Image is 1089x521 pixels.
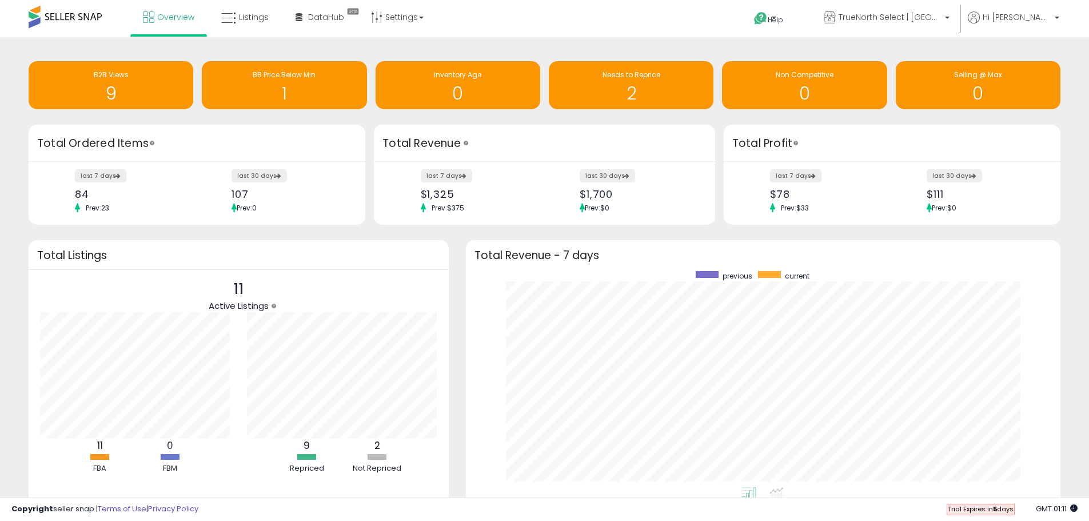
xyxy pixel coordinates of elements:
span: current [785,271,809,281]
span: Hi [PERSON_NAME] [983,11,1051,23]
h1: 2 [555,84,708,103]
b: 0 [167,439,173,452]
a: BB Price Below Min 1 [202,61,366,109]
span: Prev: $0 [932,203,956,213]
span: DataHub [308,11,344,23]
div: 107 [232,188,345,200]
span: Help [768,15,783,25]
span: Active Listings [209,300,269,312]
span: Prev: 0 [237,203,257,213]
div: FBA [66,463,134,474]
h3: Total Ordered Items [37,136,357,152]
div: Tooltip anchor [461,138,471,148]
label: last 30 days [580,169,635,182]
div: $111 [927,188,1040,200]
strong: Copyright [11,503,53,514]
a: Needs to Reprice 2 [549,61,713,109]
div: 84 [75,188,189,200]
span: Overview [157,11,194,23]
h1: 9 [34,84,188,103]
p: 11 [209,279,269,300]
label: last 30 days [232,169,287,182]
a: Hi [PERSON_NAME] [968,11,1059,37]
a: Non Competitive 0 [722,61,887,109]
div: Not Repriced [343,463,412,474]
label: last 30 days [927,169,982,182]
div: Tooltip anchor [147,138,157,148]
a: Privacy Policy [148,503,198,514]
div: Tooltip anchor [269,301,279,311]
span: Prev: $33 [775,203,815,213]
div: $1,325 [421,188,536,200]
span: Needs to Reprice [603,70,660,79]
label: last 7 days [75,169,126,182]
h1: 0 [381,84,534,103]
div: FBM [136,463,205,474]
h3: Total Revenue - 7 days [474,251,1052,260]
a: B2B Views 9 [29,61,193,109]
span: Prev: $375 [426,203,470,213]
span: Selling @ Max [954,70,1002,79]
div: $1,700 [580,188,695,200]
h1: 1 [208,84,361,103]
a: Inventory Age 0 [376,61,540,109]
a: Selling @ Max 0 [896,61,1060,109]
h1: 0 [728,84,881,103]
span: Listings [239,11,269,23]
span: Prev: $0 [585,203,609,213]
div: Tooltip anchor [343,6,363,17]
span: BB Price Below Min [253,70,316,79]
span: Non Competitive [776,70,833,79]
h1: 0 [901,84,1055,103]
span: Prev: 23 [80,203,115,213]
span: Trial Expires in days [948,504,1014,514]
a: Help [745,3,805,37]
span: 2025-09-16 01:11 GMT [1036,503,1078,514]
span: TrueNorth Select | [GEOGRAPHIC_DATA] [839,11,942,23]
label: last 7 days [421,169,472,182]
h3: Total Profit [732,136,1052,152]
a: Terms of Use [98,503,146,514]
i: Get Help [753,11,768,26]
div: $78 [770,188,884,200]
span: Inventory Age [434,70,481,79]
span: previous [723,271,752,281]
div: Tooltip anchor [791,138,801,148]
h3: Total Listings [37,251,440,260]
b: 2 [374,439,380,452]
b: 11 [97,439,103,452]
div: Repriced [273,463,341,474]
b: 5 [993,504,997,514]
span: B2B Views [94,70,129,79]
label: last 7 days [770,169,821,182]
b: 9 [304,439,310,452]
h3: Total Revenue [382,136,707,152]
div: seller snap | | [11,504,198,515]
